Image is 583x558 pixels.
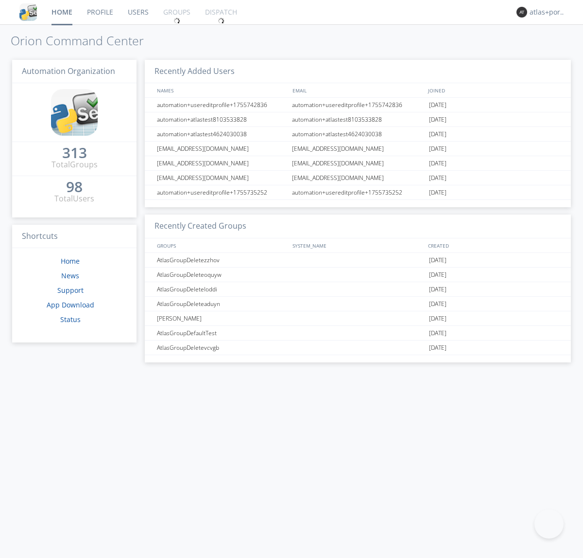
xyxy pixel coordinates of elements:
a: Home [61,256,80,266]
div: Total Groups [51,159,98,170]
a: 98 [66,182,83,193]
span: [DATE] [429,282,446,297]
div: [EMAIL_ADDRESS][DOMAIN_NAME] [290,171,427,185]
span: [DATE] [429,185,446,200]
div: CREATED [426,238,562,252]
div: AtlasGroupDefaultTest [154,326,289,340]
a: automation+usereditprofile+1755742836automation+usereditprofile+1755742836[DATE] [145,98,571,112]
h3: Recently Created Groups [145,215,571,238]
a: Status [60,315,81,324]
span: [DATE] [429,98,446,112]
a: App Download [47,300,94,309]
span: Automation Organization [22,66,115,76]
div: AtlasGroupDeleteaduyn [154,297,289,311]
a: AtlasGroupDefaultTest[DATE] [145,326,571,341]
span: [DATE] [429,341,446,355]
a: [PERSON_NAME][DATE] [145,311,571,326]
a: [EMAIL_ADDRESS][DOMAIN_NAME][EMAIL_ADDRESS][DOMAIN_NAME][DATE] [145,171,571,185]
a: AtlasGroupDeleteloddi[DATE] [145,282,571,297]
div: [EMAIL_ADDRESS][DOMAIN_NAME] [290,156,427,170]
div: automation+usereditprofile+1755735252 [154,185,289,199]
div: automation+usereditprofile+1755742836 [154,98,289,112]
a: [EMAIL_ADDRESS][DOMAIN_NAME][EMAIL_ADDRESS][DOMAIN_NAME][DATE] [145,156,571,171]
a: automation+atlastest8103533828automation+atlastest8103533828[DATE] [145,112,571,127]
div: [EMAIL_ADDRESS][DOMAIN_NAME] [290,142,427,156]
span: [DATE] [429,253,446,268]
div: AtlasGroupDeleteloddi [154,282,289,296]
div: automation+usereditprofile+1755735252 [290,185,427,199]
div: automation+atlastest8103533828 [290,112,427,126]
a: AtlasGroupDeletezzhov[DATE] [145,253,571,268]
div: JOINED [426,83,562,97]
div: AtlasGroupDeletevcvgb [154,341,289,355]
div: automation+atlastest4624030038 [154,127,289,141]
span: [DATE] [429,326,446,341]
a: [EMAIL_ADDRESS][DOMAIN_NAME][EMAIL_ADDRESS][DOMAIN_NAME][DATE] [145,142,571,156]
div: SYSTEM_NAME [290,238,426,252]
span: [DATE] [429,311,446,326]
span: [DATE] [429,112,446,127]
span: [DATE] [429,127,446,142]
span: [DATE] [429,268,446,282]
a: automation+atlastest4624030038automation+atlastest4624030038[DATE] [145,127,571,142]
iframe: Toggle Customer Support [534,509,564,539]
div: [EMAIL_ADDRESS][DOMAIN_NAME] [154,142,289,156]
h3: Shortcuts [12,225,137,249]
div: AtlasGroupDeletezzhov [154,253,289,267]
div: NAMES [154,83,288,97]
a: 313 [62,148,87,159]
h3: Recently Added Users [145,60,571,84]
img: cddb5a64eb264b2086981ab96f4c1ba7 [51,89,98,136]
a: Support [57,286,84,295]
img: cddb5a64eb264b2086981ab96f4c1ba7 [19,3,37,21]
a: News [61,271,79,280]
div: automation+usereditprofile+1755742836 [290,98,427,112]
img: spin.svg [218,18,224,24]
span: [DATE] [429,156,446,171]
span: [DATE] [429,142,446,156]
div: [PERSON_NAME] [154,311,289,325]
span: [DATE] [429,171,446,185]
img: spin.svg [173,18,180,24]
div: [EMAIL_ADDRESS][DOMAIN_NAME] [154,171,289,185]
a: AtlasGroupDeletevcvgb[DATE] [145,341,571,355]
a: automation+usereditprofile+1755735252automation+usereditprofile+1755735252[DATE] [145,185,571,200]
span: [DATE] [429,297,446,311]
div: Total Users [54,193,94,204]
div: [EMAIL_ADDRESS][DOMAIN_NAME] [154,156,289,170]
a: AtlasGroupDeleteoquyw[DATE] [145,268,571,282]
div: 313 [62,148,87,158]
div: EMAIL [290,83,426,97]
div: automation+atlastest4624030038 [290,127,427,141]
div: GROUPS [154,238,288,252]
div: automation+atlastest8103533828 [154,112,289,126]
div: atlas+portuguese0001 [530,7,566,17]
a: AtlasGroupDeleteaduyn[DATE] [145,297,571,311]
img: 373638.png [516,7,527,18]
div: AtlasGroupDeleteoquyw [154,268,289,282]
div: 98 [66,182,83,192]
